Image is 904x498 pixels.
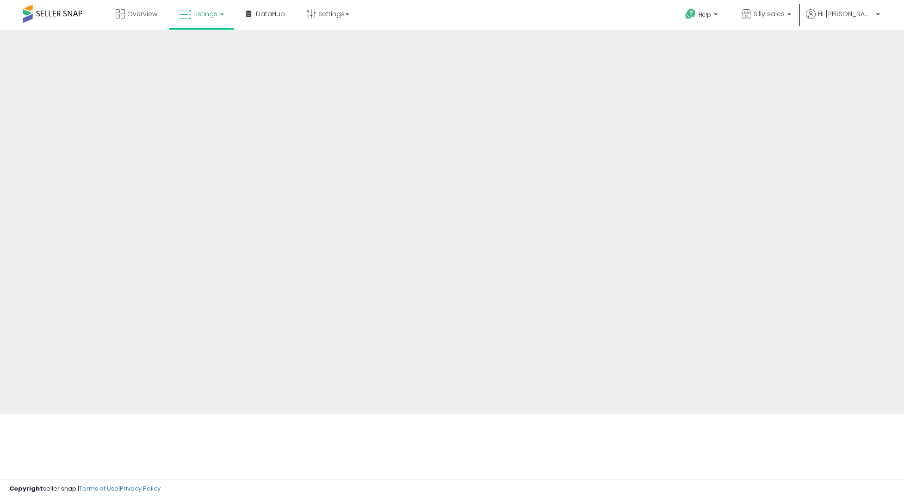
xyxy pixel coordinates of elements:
[818,9,873,19] span: Hi [PERSON_NAME]
[256,9,285,19] span: DataHub
[678,1,727,30] a: Help
[806,9,880,30] a: Hi [PERSON_NAME]
[754,9,785,19] span: Silly sales
[685,8,696,20] i: Get Help
[127,9,157,19] span: Overview
[699,11,711,19] span: Help
[193,9,217,19] span: Listings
